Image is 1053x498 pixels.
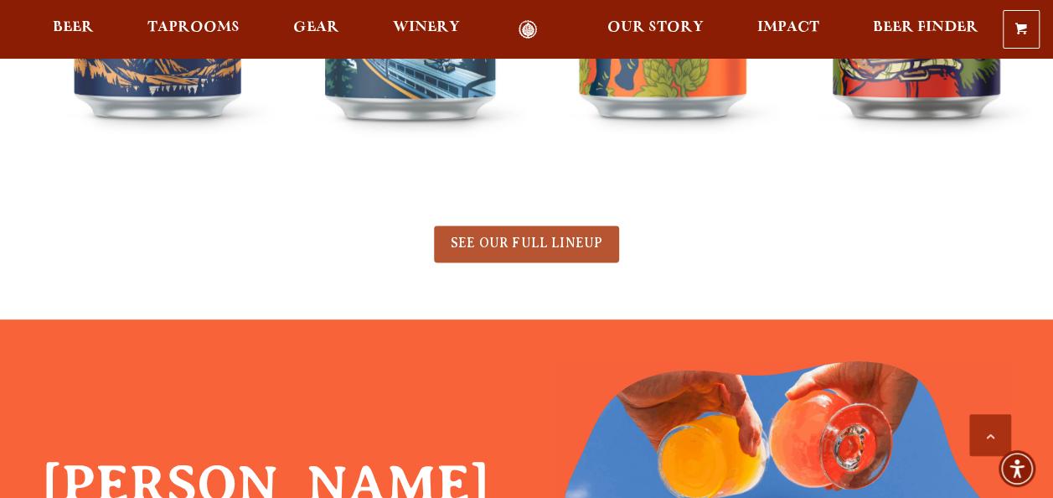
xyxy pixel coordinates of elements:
[137,20,250,39] a: Taprooms
[607,21,704,34] span: Our Story
[757,21,819,34] span: Impact
[53,21,94,34] span: Beer
[969,414,1011,456] a: Scroll to top
[434,226,619,262] a: SEE OUR FULL LINEUP
[497,20,560,39] a: Odell Home
[873,21,978,34] span: Beer Finder
[393,21,460,34] span: Winery
[596,20,715,39] a: Our Story
[862,20,989,39] a: Beer Finder
[999,450,1035,487] div: Accessibility Menu
[451,236,602,251] span: SEE OUR FULL LINEUP
[293,21,339,34] span: Gear
[282,20,350,39] a: Gear
[382,20,471,39] a: Winery
[147,21,240,34] span: Taprooms
[746,20,830,39] a: Impact
[42,20,105,39] a: Beer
